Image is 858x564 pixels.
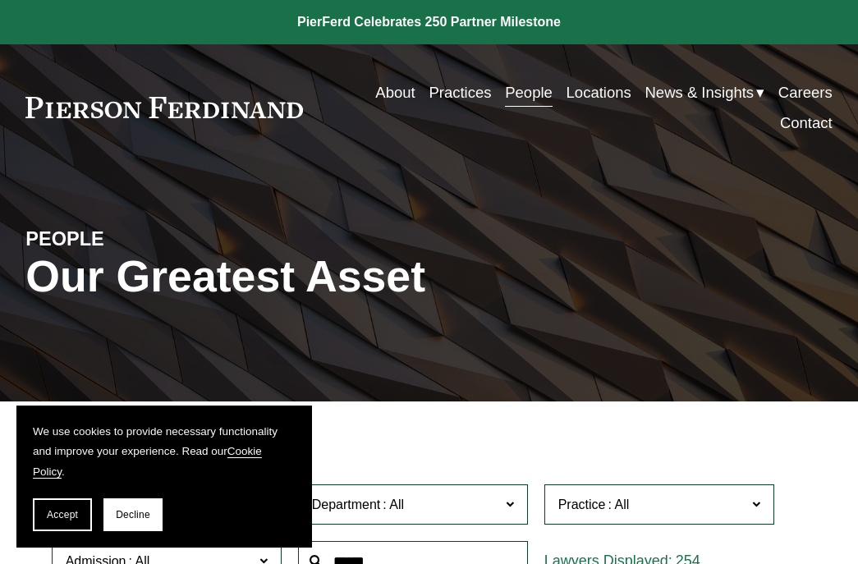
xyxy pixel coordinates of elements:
span: News & Insights [645,79,754,106]
a: Contact [780,108,833,138]
span: Practice [558,498,606,511]
a: About [375,77,415,108]
a: Practices [429,77,491,108]
a: Cookie Policy [33,445,262,477]
button: Accept [33,498,92,531]
a: Careers [778,77,833,108]
h1: Our Greatest Asset [25,251,563,301]
h4: PEOPLE [25,227,227,252]
a: folder dropdown [645,77,764,108]
p: We use cookies to provide necessary functionality and improve your experience. Read our . [33,422,296,482]
span: Accept [47,509,78,520]
button: Decline [103,498,163,531]
span: Department [312,498,381,511]
a: Locations [567,77,631,108]
a: People [505,77,553,108]
section: Cookie banner [16,406,312,548]
span: Decline [116,509,150,520]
